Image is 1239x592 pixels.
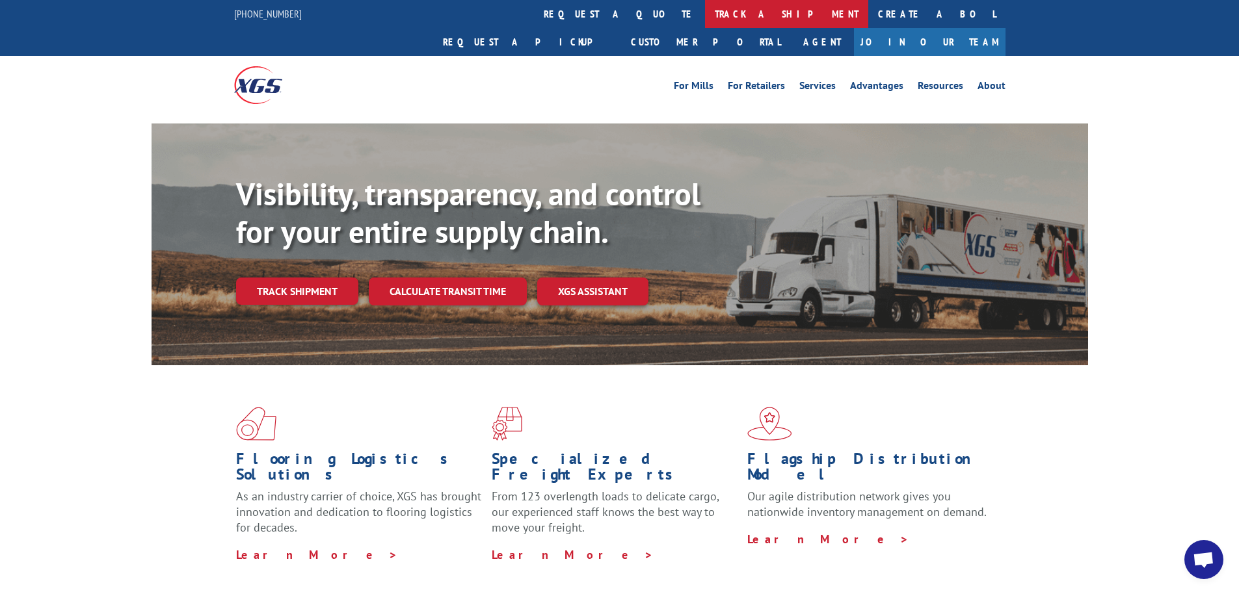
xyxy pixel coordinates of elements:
h1: Specialized Freight Experts [492,451,738,489]
a: For Retailers [728,81,785,95]
a: Services [799,81,836,95]
a: Track shipment [236,277,358,305]
span: Our agile distribution network gives you nationwide inventory management on demand. [747,489,987,519]
span: As an industry carrier of choice, XGS has brought innovation and dedication to flooring logistics... [236,489,481,535]
img: xgs-icon-focused-on-flooring-red [492,407,522,441]
a: Calculate transit time [369,277,527,305]
a: Learn More > [747,532,909,547]
img: xgs-icon-flagship-distribution-model-red [747,407,792,441]
div: Open chat [1184,540,1223,579]
a: Learn More > [492,547,654,562]
a: Advantages [850,81,903,95]
a: Join Our Team [854,28,1006,56]
h1: Flooring Logistics Solutions [236,451,482,489]
a: For Mills [674,81,713,95]
a: About [978,81,1006,95]
a: Customer Portal [621,28,790,56]
img: xgs-icon-total-supply-chain-intelligence-red [236,407,276,441]
a: XGS ASSISTANT [537,277,648,305]
a: Agent [790,28,854,56]
a: [PHONE_NUMBER] [234,7,302,20]
a: Resources [918,81,963,95]
b: Visibility, transparency, and control for your entire supply chain. [236,174,700,251]
a: Request a pickup [433,28,621,56]
h1: Flagship Distribution Model [747,451,993,489]
p: From 123 overlength loads to delicate cargo, our experienced staff knows the best way to move you... [492,489,738,547]
a: Learn More > [236,547,398,562]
